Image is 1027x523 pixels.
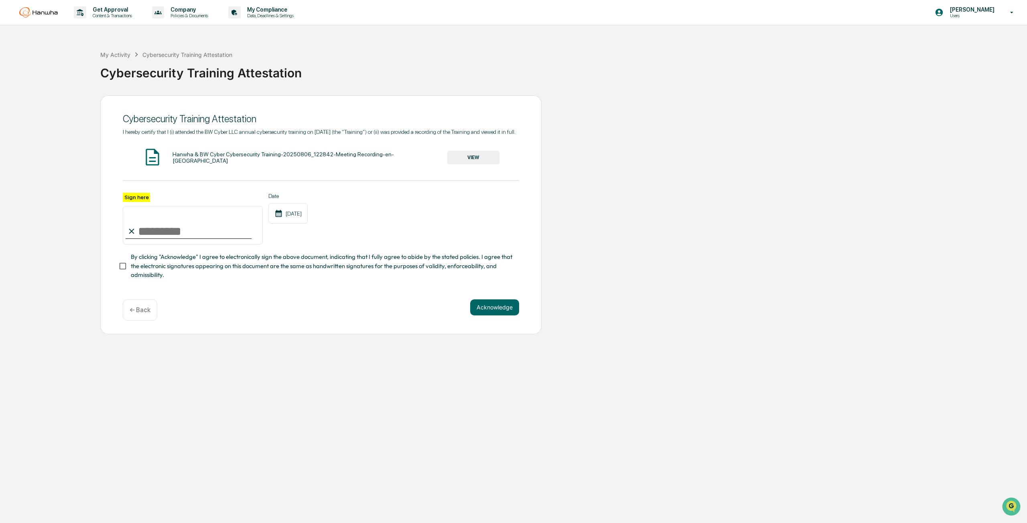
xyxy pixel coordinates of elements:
button: VIEW [447,151,499,164]
label: Sign here [123,193,150,202]
p: Data, Deadlines & Settings [241,13,298,18]
div: Cybersecurity Training Attestation [100,59,1023,80]
p: My Compliance [241,6,298,13]
iframe: Open customer support [1001,497,1023,518]
a: 🔎Data Lookup [5,113,54,127]
div: Hanwha & BW Cyber Cybersecurity Training-20250806_122842-Meeting Recording-en-[GEOGRAPHIC_DATA] [173,151,447,164]
p: Users [944,13,999,18]
button: Start new chat [136,63,146,73]
span: Preclearance [16,101,52,109]
img: Document Icon [142,147,162,167]
a: Powered byPylon [57,135,97,141]
span: I hereby certify that I (i) attended the BW Cyber LLC annual cybersecurity training on [DATE] (th... [123,129,516,135]
div: Cybersecurity Training Attestation [123,113,519,125]
span: Data Lookup [16,116,51,124]
p: How can we help? [8,16,146,29]
div: 🗄️ [58,101,65,108]
div: [DATE] [268,203,308,224]
p: [PERSON_NAME] [944,6,999,13]
p: Policies & Documents [164,13,212,18]
span: Pylon [80,135,97,141]
button: Acknowledge [470,299,519,315]
p: ← Back [130,306,150,314]
span: By clicking "Acknowledge" I agree to electronically sign the above document, indicating that I fu... [131,252,513,279]
div: My Activity [100,51,130,58]
p: Company [164,6,212,13]
span: Attestations [66,101,99,109]
p: Content & Transactions [86,13,136,18]
a: 🗄️Attestations [55,97,103,112]
p: Get Approval [86,6,136,13]
div: Cybersecurity Training Attestation [142,51,232,58]
div: Start new chat [27,61,132,69]
div: 🖐️ [8,101,14,108]
label: Date [268,193,308,199]
img: 1746055101610-c473b297-6a78-478c-a979-82029cc54cd1 [8,61,22,75]
a: 🖐️Preclearance [5,97,55,112]
div: 🔎 [8,117,14,123]
input: Clear [21,36,132,44]
img: logo [19,7,58,18]
div: We're available if you need us! [27,69,101,75]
